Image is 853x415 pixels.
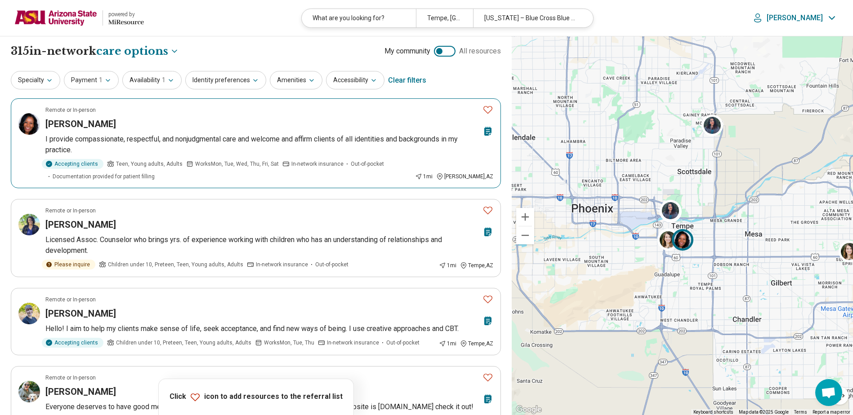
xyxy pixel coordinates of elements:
[460,261,493,269] div: Tempe , AZ
[45,106,96,114] p: Remote or In-person
[459,46,501,57] span: All resources
[815,379,842,406] a: Open chat
[479,201,497,220] button: Favorite
[45,323,493,334] p: Hello! I aim to help my clients make sense of life, seek acceptance, and find new ways of being. ...
[45,307,116,320] h3: [PERSON_NAME]
[794,410,807,415] a: Terms
[96,44,168,59] span: care options
[436,172,493,181] div: [PERSON_NAME] , AZ
[122,71,182,89] button: Availability1
[45,207,96,215] p: Remote or In-person
[516,208,534,226] button: Zoom in
[439,261,456,269] div: 1 mi
[45,218,116,231] h3: [PERSON_NAME]
[96,44,179,59] button: Care options
[11,71,60,89] button: Specialty
[108,260,243,269] span: Children under 10, Preteen, Teen, Young adults, Adults
[479,368,497,387] button: Favorite
[351,160,384,168] span: Out-of-pocket
[326,71,384,89] button: Accessibility
[42,159,103,169] div: Accepting clients
[162,75,165,85] span: 1
[53,172,155,181] span: Documentation provided for patient filling
[64,71,119,89] button: Payment1
[415,172,433,181] div: 1 mi
[416,9,473,27] div: Tempe, [GEOGRAPHIC_DATA]
[116,160,183,168] span: Teen, Young adults, Adults
[108,10,144,18] div: powered by
[439,340,456,348] div: 1 mi
[45,374,96,382] p: Remote or In-person
[45,296,96,304] p: Remote or In-person
[516,226,534,244] button: Zoom out
[302,9,416,27] div: What are you looking for?
[14,7,144,29] a: Arizona State Universitypowered by
[479,101,497,119] button: Favorite
[767,13,823,22] p: [PERSON_NAME]
[327,339,379,347] span: In-network insurance
[42,260,95,269] div: Please inquire
[264,339,314,347] span: Works Mon, Tue, Thu
[256,260,308,269] span: In-network insurance
[270,71,322,89] button: Amenities
[45,134,493,155] p: I provide compassionate, respectful, and nonjudgmental care and welcome and affirm clients of all...
[170,392,343,402] p: Click icon to add resources to the referral list
[99,75,103,85] span: 1
[479,290,497,309] button: Favorite
[45,234,493,256] p: Licensed Assoc. Counselor who brings yrs. of experience working with children who has an understa...
[739,410,789,415] span: Map data ©2025 Google
[45,385,116,398] h3: [PERSON_NAME]
[386,339,420,347] span: Out-of-pocket
[384,46,430,57] span: My community
[42,338,103,348] div: Accepting clients
[45,402,493,412] p: Everyone deserves to have good mental health! I help people with things like, well, LIFE!!... My ...
[315,260,348,269] span: Out-of-pocket
[185,71,266,89] button: Identity preferences
[291,160,344,168] span: In-network insurance
[11,44,179,59] h1: 315 in-network
[45,118,116,130] h3: [PERSON_NAME]
[116,339,251,347] span: Children under 10, Preteen, Teen, Young adults, Adults
[813,410,850,415] a: Report a map error
[473,9,587,27] div: [US_STATE] – Blue Cross Blue Shield
[388,70,426,91] div: Clear filters
[195,160,279,168] span: Works Mon, Tue, Wed, Thu, Fri, Sat
[14,7,97,29] img: Arizona State University
[460,340,493,348] div: Tempe , AZ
